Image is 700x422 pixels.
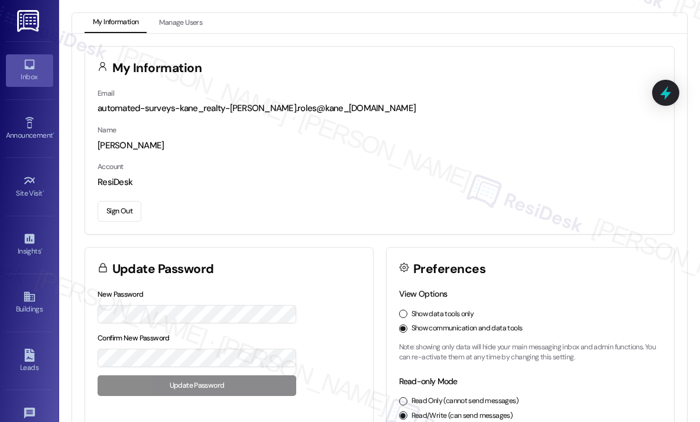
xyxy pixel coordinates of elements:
[6,229,53,261] a: Insights •
[399,342,662,363] p: Note: showing only data will hide your main messaging inbox and admin functions. You can re-activ...
[85,13,147,33] button: My Information
[98,102,662,115] div: automated-surveys-kane_realty-[PERSON_NAME].roles@kane_[DOMAIN_NAME]
[98,176,662,189] div: ResiDesk
[411,309,474,320] label: Show data tools only
[98,333,170,343] label: Confirm New Password
[112,263,214,275] h3: Update Password
[98,162,124,171] label: Account
[411,411,513,421] label: Read/Write (can send messages)
[6,287,53,319] a: Buildings
[6,345,53,377] a: Leads
[43,187,44,196] span: •
[399,288,448,299] label: View Options
[413,263,485,275] h3: Preferences
[98,89,114,98] label: Email
[98,125,116,135] label: Name
[112,62,202,74] h3: My Information
[98,139,662,152] div: [PERSON_NAME]
[151,13,210,33] button: Manage Users
[41,245,43,254] span: •
[6,54,53,86] a: Inbox
[411,323,523,334] label: Show communication and data tools
[411,396,518,407] label: Read Only (cannot send messages)
[399,376,458,387] label: Read-only Mode
[98,290,144,299] label: New Password
[53,129,54,138] span: •
[17,10,41,32] img: ResiDesk Logo
[6,171,53,203] a: Site Visit •
[98,201,141,222] button: Sign Out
